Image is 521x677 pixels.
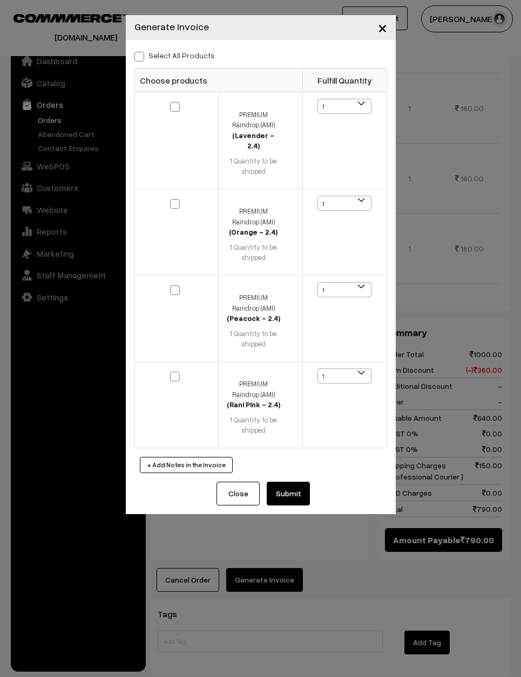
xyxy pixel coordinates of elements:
[134,69,302,92] th: Choose products
[134,19,209,34] h4: Generate Invoice
[225,206,281,238] div: PREMIUM Raindrop (AMI)
[318,196,371,211] span: 1
[369,11,396,44] button: Close
[225,379,281,411] div: PREMIUM Raindrop (AMI)
[225,415,281,436] div: 1 Quantity to be shipped
[229,228,278,236] strong: (Orange - 2.4)
[225,329,281,350] div: 1 Quantity to be shipped
[225,110,281,152] div: PREMIUM Raindrop (AMI)
[267,482,310,505] button: Submit
[317,282,371,297] span: 1
[227,400,280,409] strong: (Rani Pink - 2.4)
[318,99,371,114] span: 1
[227,314,280,323] strong: (Peacock - 2.4)
[216,482,260,505] button: Close
[140,457,233,473] button: + Add Notes in the Invoice
[225,242,281,263] div: 1 Quantity to be shipped
[134,50,215,61] label: Select all Products
[302,69,387,92] th: Fulfill Quantity
[318,369,371,384] span: 1
[317,196,371,211] span: 1
[232,131,274,151] strong: (Lavender - 2.4)
[378,17,387,37] span: ×
[225,292,281,324] div: PREMIUM Raindrop (AMI)
[318,283,371,298] span: 1
[317,368,371,384] span: 1
[317,99,371,114] span: 1
[225,156,281,177] div: 1 Quantity to be shipped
